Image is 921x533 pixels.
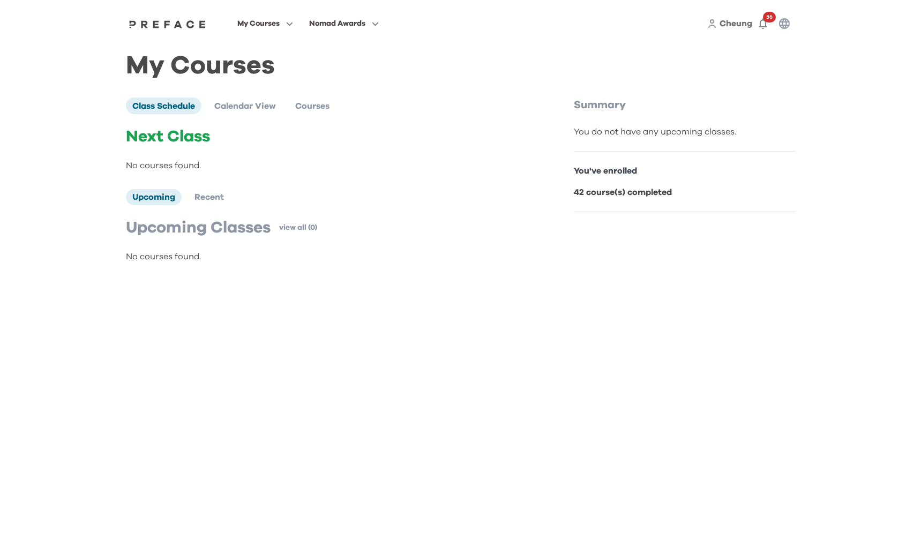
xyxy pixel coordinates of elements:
[126,218,271,237] p: Upcoming Classes
[720,19,752,28] span: Cheung
[234,17,296,31] button: My Courses
[309,17,365,30] span: Nomad Awards
[126,159,529,172] p: No courses found.
[574,97,796,112] p: Summary
[720,17,752,30] a: Cheung
[763,12,776,22] span: 56
[279,222,317,233] a: view all (0)
[214,102,276,110] span: Calendar View
[574,125,796,138] div: You do not have any upcoming classes.
[132,102,195,110] span: Class Schedule
[126,127,529,146] p: Next Class
[126,19,209,28] a: Preface Logo
[574,164,796,177] p: You've enrolled
[132,193,175,201] span: Upcoming
[194,193,224,201] span: Recent
[126,250,529,263] p: No courses found.
[126,60,796,72] h1: My Courses
[752,13,774,34] button: 56
[306,17,382,31] button: Nomad Awards
[574,188,672,197] b: 42 course(s) completed
[237,17,280,30] span: My Courses
[126,20,209,28] img: Preface Logo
